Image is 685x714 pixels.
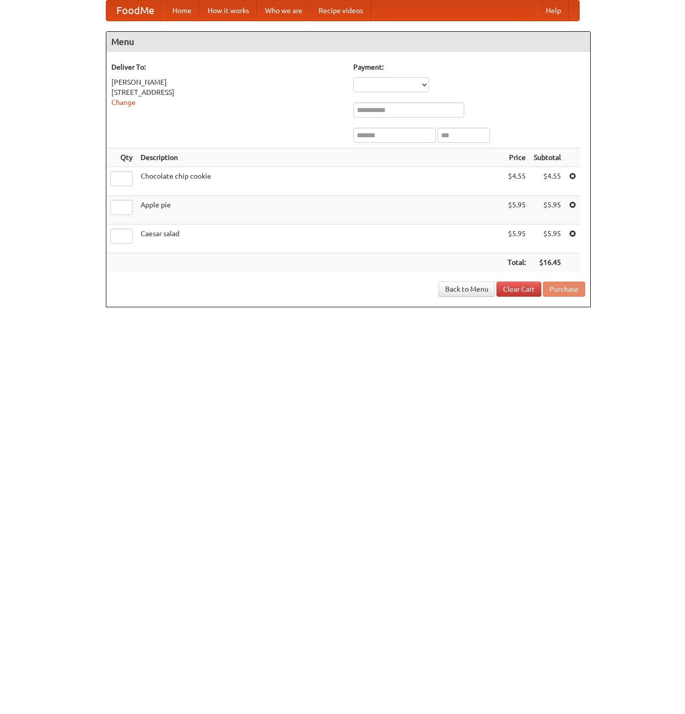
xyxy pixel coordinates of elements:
[530,225,565,253] td: $5.95
[106,148,137,167] th: Qty
[137,148,504,167] th: Description
[496,282,541,297] a: Clear Cart
[137,167,504,196] td: Chocolate chip cookie
[538,1,569,21] a: Help
[111,77,343,87] div: [PERSON_NAME]
[530,196,565,225] td: $5.95
[543,282,585,297] button: Purchase
[530,148,565,167] th: Subtotal
[310,1,371,21] a: Recipe videos
[200,1,257,21] a: How it works
[504,253,530,272] th: Total:
[439,282,495,297] a: Back to Menu
[111,62,343,72] h5: Deliver To:
[504,196,530,225] td: $5.95
[106,32,590,52] h4: Menu
[257,1,310,21] a: Who we are
[137,225,504,253] td: Caesar salad
[530,253,565,272] th: $16.45
[137,196,504,225] td: Apple pie
[106,1,164,21] a: FoodMe
[111,87,343,97] div: [STREET_ADDRESS]
[504,167,530,196] td: $4.55
[530,167,565,196] td: $4.55
[504,148,530,167] th: Price
[353,62,585,72] h5: Payment:
[111,98,136,106] a: Change
[164,1,200,21] a: Home
[504,225,530,253] td: $5.95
